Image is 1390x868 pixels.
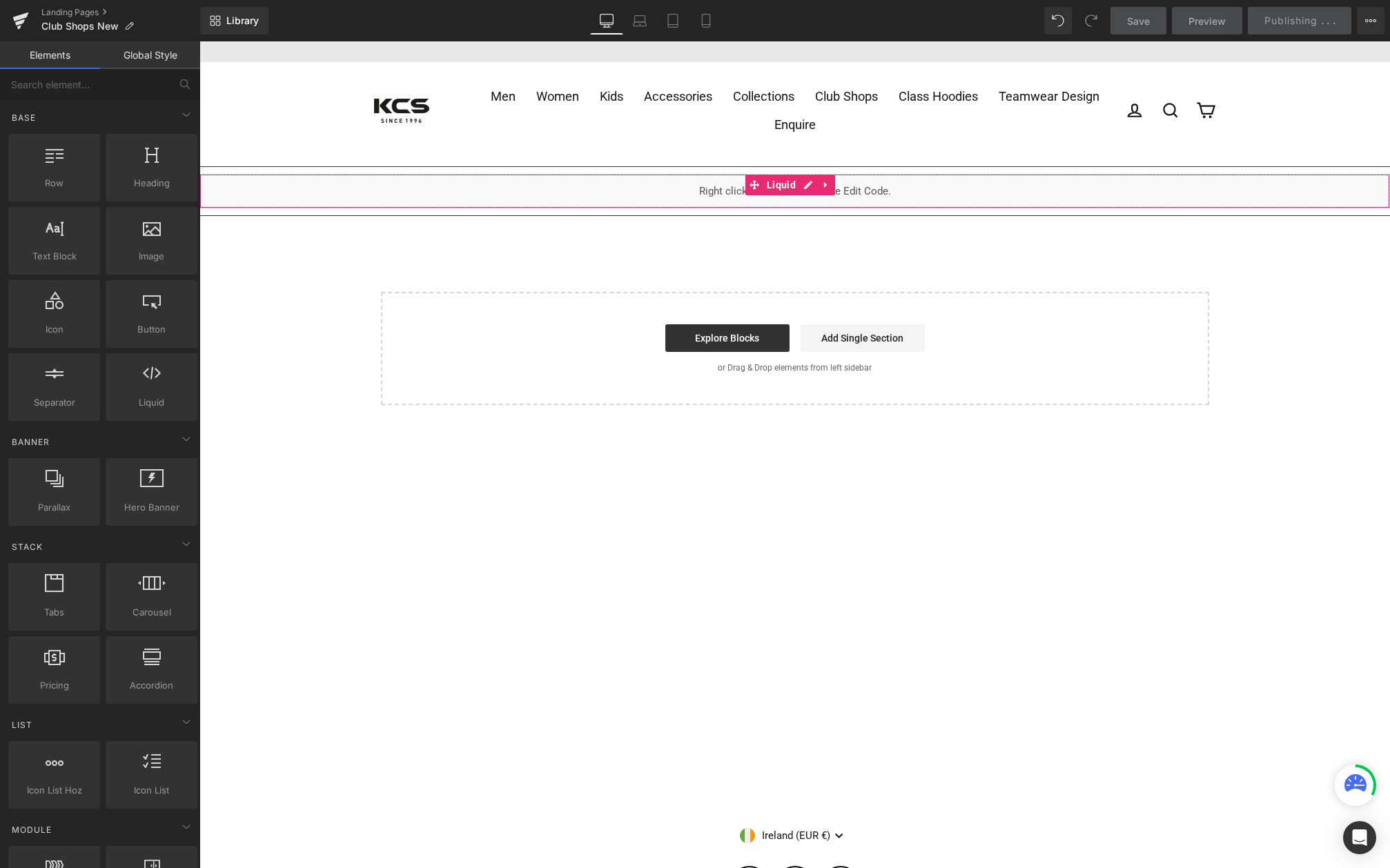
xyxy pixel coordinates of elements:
[390,41,434,70] a: Kids
[1127,14,1150,28] span: Save
[326,41,390,70] a: Women
[226,14,259,27] span: Library
[434,41,523,70] a: Accessories
[590,7,623,34] a: Desktop
[41,7,200,18] a: Landing Pages
[523,41,605,70] a: Collections
[10,111,37,124] span: Base
[204,322,988,331] p: or Drag & Drop elements from left sidebar
[110,395,193,410] span: Liquid
[12,176,96,190] span: Row
[789,41,910,70] a: Teamwear Design
[565,69,627,97] a: Enquire
[1044,7,1072,34] button: Undo
[12,395,96,410] span: Separator
[12,605,96,620] span: Tabs
[689,7,723,34] a: Mobile
[41,21,119,32] span: Club Shops New
[12,249,96,264] span: Text Block
[110,249,193,264] span: Image
[12,500,96,515] span: Parallax
[281,41,326,70] a: Men
[1188,14,1226,28] span: Preview
[110,678,193,693] span: Accordion
[10,540,44,553] span: Stack
[100,41,200,69] a: Global Style
[12,678,96,693] span: Pricing
[12,322,96,337] span: Icon
[1343,821,1376,854] div: Open Intercom Messenger
[200,7,268,34] a: New Library
[1172,7,1242,34] a: Preview
[264,41,927,97] div: Primary
[110,783,193,798] span: Icon List
[110,605,193,620] span: Carousel
[10,718,34,731] span: List
[656,7,689,34] a: Tablet
[466,283,590,310] a: Explore Blocks
[605,41,689,70] a: Club Shops
[110,176,193,190] span: Heading
[689,41,789,70] a: Class Hoodies
[601,283,725,310] a: Add Single Section
[1077,7,1105,34] button: Redo
[10,823,53,836] span: Module
[110,322,193,337] span: Button
[12,783,96,798] span: Icon List Hoz
[618,133,636,154] a: Expand / Collapse
[623,7,656,34] a: Laptop
[540,781,650,807] button: Ireland (EUR €)
[10,435,51,448] span: Banner
[175,57,230,81] img: KCS
[1357,7,1384,34] button: More
[110,500,193,515] span: Hero Banner
[556,787,631,802] span: Ireland (EUR €)
[564,133,600,154] span: Liquid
